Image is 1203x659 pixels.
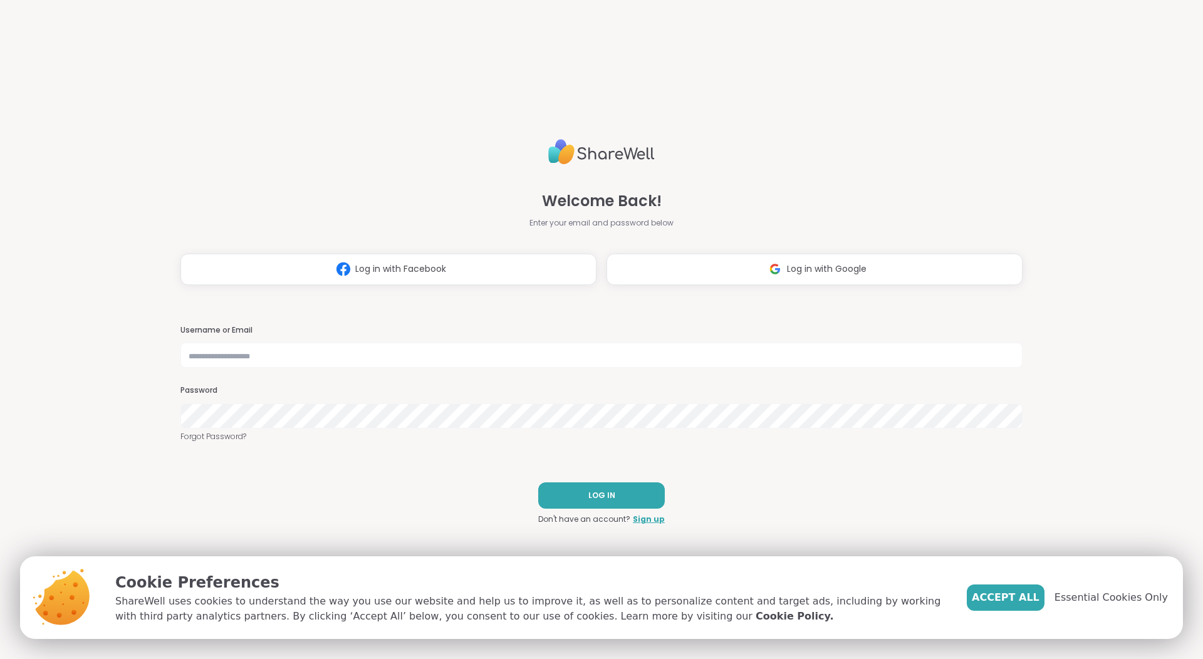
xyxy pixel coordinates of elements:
a: Cookie Policy. [756,609,833,624]
span: Don't have an account? [538,514,630,525]
a: Sign up [633,514,665,525]
a: Forgot Password? [180,431,1023,442]
h3: Password [180,385,1023,396]
span: Enter your email and password below [529,217,674,229]
span: LOG IN [588,490,615,501]
span: Accept All [972,590,1039,605]
p: Cookie Preferences [115,571,947,594]
button: Log in with Google [607,254,1023,285]
button: Log in with Facebook [180,254,596,285]
button: LOG IN [538,482,665,509]
img: ShareWell Logomark [331,257,355,281]
button: Accept All [967,584,1044,611]
span: Essential Cookies Only [1055,590,1168,605]
img: ShareWell Logomark [763,257,787,281]
img: ShareWell Logo [548,134,655,170]
p: ShareWell uses cookies to understand the way you use our website and help us to improve it, as we... [115,594,947,624]
h3: Username or Email [180,325,1023,336]
span: Log in with Google [787,262,867,276]
span: Log in with Facebook [355,262,446,276]
span: Welcome Back! [542,190,662,212]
